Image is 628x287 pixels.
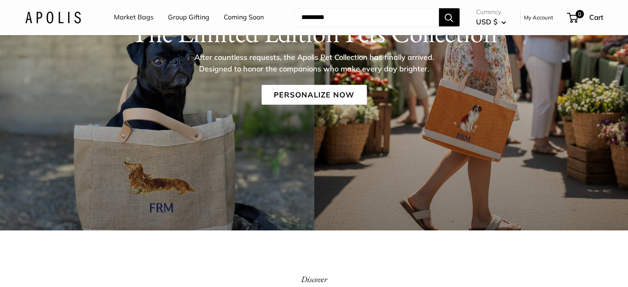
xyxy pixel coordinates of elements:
button: USD $ [476,15,506,28]
span: Currency [476,6,506,18]
p: After countless requests, the Apolis Pet Collection has finally arrived. Designed to honor the co... [180,52,448,75]
button: Search [439,8,460,26]
span: Cart [589,13,603,21]
span: USD $ [476,17,498,26]
input: Search... [295,8,439,26]
span: 0 [575,10,583,18]
p: Discover [170,272,459,287]
a: 0 Cart [568,11,603,24]
a: Coming Soon [224,11,264,24]
h1: The Limited Edition Pets Collection [25,17,603,49]
a: Market Bags [114,11,154,24]
a: Personalize Now [261,85,367,105]
a: Group Gifting [168,11,209,24]
a: My Account [524,12,553,22]
img: Apolis [25,11,81,23]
